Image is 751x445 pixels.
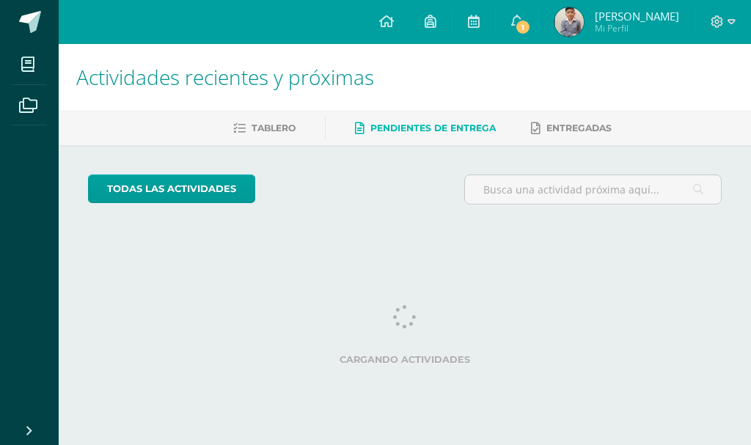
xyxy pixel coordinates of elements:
[370,122,496,133] span: Pendientes de entrega
[355,117,496,140] a: Pendientes de entrega
[595,22,679,34] span: Mi Perfil
[465,175,721,204] input: Busca una actividad próxima aquí...
[554,7,584,37] img: fedc5675c42dd241bb57c70963a39886.png
[595,9,679,23] span: [PERSON_NAME]
[76,63,374,91] span: Actividades recientes y próximas
[88,174,255,203] a: todas las Actividades
[252,122,296,133] span: Tablero
[88,354,722,365] label: Cargando actividades
[515,19,531,35] span: 1
[233,117,296,140] a: Tablero
[531,117,612,140] a: Entregadas
[546,122,612,133] span: Entregadas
